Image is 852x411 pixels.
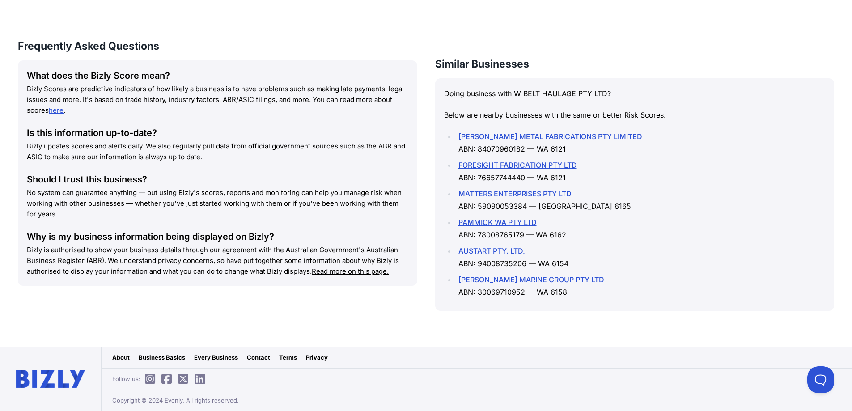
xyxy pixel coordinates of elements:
[458,246,525,255] a: AUSTART PTY. LTD.
[49,106,64,114] a: here
[112,374,209,383] span: Follow us:
[112,353,130,362] a: About
[458,161,577,169] a: FORESIGHT FABRICATION PTY LTD
[27,173,408,186] div: Should I trust this business?
[247,353,270,362] a: Contact
[444,87,826,100] p: Doing business with W BELT HAULAGE PTY LTD?
[27,141,408,162] p: Bizly updates scores and alerts daily. We also regularly pull data from official government sourc...
[27,245,408,277] p: Bizly is authorised to show your business details through our agreement with the Australian Gover...
[456,245,826,270] li: ABN: 94008735206 — WA 6154
[456,273,826,298] li: ABN: 30069710952 — WA 6158
[444,109,826,121] p: Below are nearby businesses with the same or better Risk Scores.
[194,353,238,362] a: Every Business
[456,130,826,155] li: ABN: 84070960182 — WA 6121
[458,189,572,198] a: MATTERS ENTERPRISES PTY LTD
[27,187,408,220] p: No system can guarantee anything — but using Bizly's scores, reports and monitoring can help you ...
[456,159,826,184] li: ABN: 76657744440 — WA 6121
[456,187,826,212] li: ABN: 59090053384 — [GEOGRAPHIC_DATA] 6165
[139,353,185,362] a: Business Basics
[27,127,408,139] div: Is this information up-to-date?
[279,353,297,362] a: Terms
[807,366,834,393] iframe: Toggle Customer Support
[312,267,389,275] a: Read more on this page.
[456,216,826,241] li: ABN: 78008765179 — WA 6162
[27,84,408,116] p: Bizly Scores are predictive indicators of how likely a business is to have problems such as makin...
[435,57,835,71] h3: Similar Businesses
[458,275,604,284] a: [PERSON_NAME] MARINE GROUP PTY LTD
[27,69,408,82] div: What does the Bizly Score mean?
[306,353,328,362] a: Privacy
[27,230,408,243] div: Why is my business information being displayed on Bizly?
[18,39,417,53] h3: Frequently Asked Questions
[112,396,239,405] span: Copyright © 2024 Evenly. All rights reserved.
[458,218,537,227] a: PAMMICK WA PTY LTD
[458,132,642,141] a: [PERSON_NAME] METAL FABRICATIONS PTY LIMITED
